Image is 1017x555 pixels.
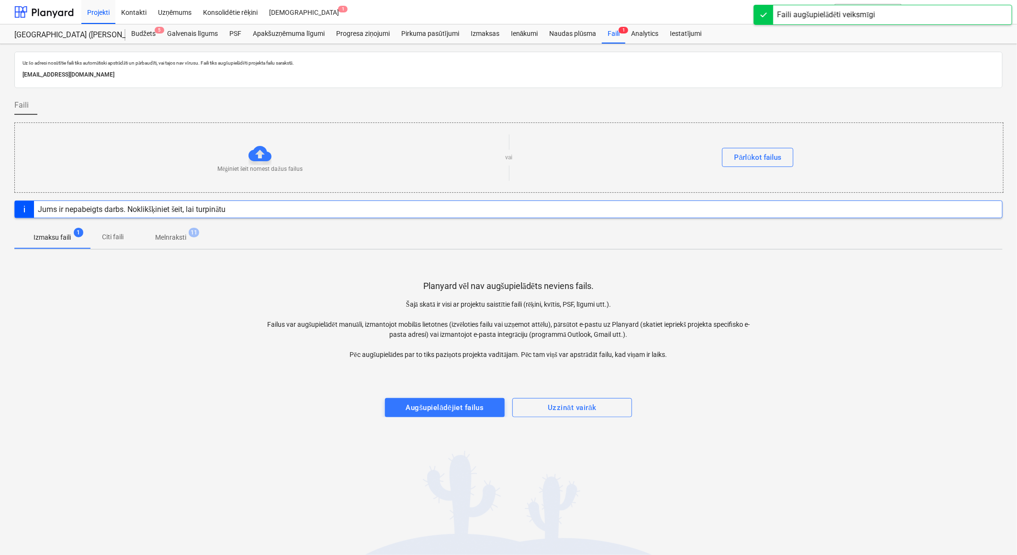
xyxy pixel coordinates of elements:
[385,398,505,417] button: Augšupielādējiet failus
[14,30,114,40] div: [GEOGRAPHIC_DATA] ([PERSON_NAME] - PRJ2002936 un PRJ2002937) 2601965
[247,24,330,44] a: Apakšuzņēmuma līgumi
[406,401,484,414] div: Augšupielādējiet failus
[161,24,224,44] a: Galvenais līgums
[777,9,875,21] div: Faili augšupielādēti veiksmīgi
[38,205,226,214] div: Jums ir nepabeigts darbs. Noklikšķiniet šeit, lai turpinātu
[125,24,161,44] div: Budžets
[23,70,994,80] p: [EMAIL_ADDRESS][DOMAIN_NAME]
[330,24,395,44] a: Progresa ziņojumi
[544,24,602,44] a: Naudas plūsma
[338,6,348,12] span: 1
[734,151,781,164] div: Pārlūkot failus
[155,233,186,243] p: Melnraksti
[602,24,625,44] a: Faili1
[155,27,164,33] span: 5
[395,24,465,44] a: Pirkuma pasūtījumi
[548,401,597,414] div: Uzzināt vairāk
[969,509,1017,555] iframe: Chat Widget
[23,60,994,66] p: Uz šo adresi nosūtītie faili tiks automātiski apstrādāti un pārbaudīti, vai tajos nav vīrusu. Fai...
[14,122,1004,193] div: Mēģiniet šeit nomest dažus failusvaiPārlūkot failus
[74,228,83,237] span: 1
[664,24,707,44] a: Iestatījumi
[506,154,513,162] p: vai
[261,300,756,360] p: Šajā skatā ir visi ar projektu saistītie faili (rēķini, kvītis, PSF, līgumi utt.). Failus var aug...
[102,232,124,242] p: Citi faili
[619,27,628,33] span: 1
[14,100,29,111] span: Faili
[224,24,247,44] a: PSF
[722,148,793,167] button: Pārlūkot failus
[602,24,625,44] div: Faili
[625,24,664,44] a: Analytics
[465,24,505,44] a: Izmaksas
[218,165,303,173] p: Mēģiniet šeit nomest dažus failus
[34,233,71,243] p: Izmaksu faili
[512,398,632,417] button: Uzzināt vairāk
[423,280,594,292] p: Planyard vēl nav augšupielādēts neviens fails.
[505,24,544,44] a: Ienākumi
[125,24,161,44] a: Budžets5
[189,228,199,237] span: 11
